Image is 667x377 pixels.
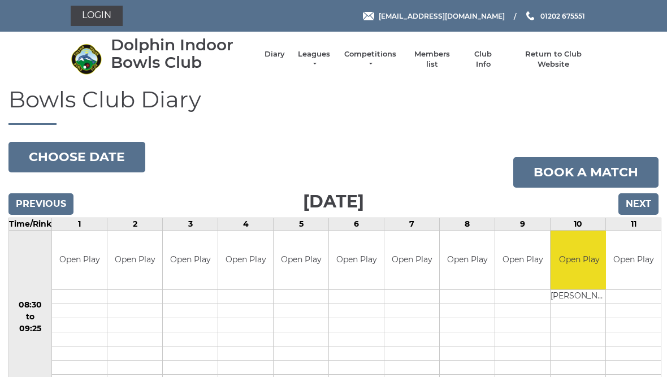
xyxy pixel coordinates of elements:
a: Book a match [513,157,659,188]
a: Members list [408,49,455,70]
a: Diary [265,49,285,59]
img: Phone us [526,11,534,20]
a: Login [71,6,123,26]
a: Return to Club Website [511,49,596,70]
td: 9 [495,218,551,230]
td: Open Play [551,231,608,290]
a: Email [EMAIL_ADDRESS][DOMAIN_NAME] [363,11,505,21]
td: Time/Rink [9,218,52,230]
td: Open Play [52,231,107,290]
button: Choose date [8,142,145,172]
td: Open Play [274,231,328,290]
input: Next [618,193,659,215]
td: 8 [440,218,495,230]
td: Open Play [329,231,384,290]
h1: Bowls Club Diary [8,87,659,125]
a: Club Info [467,49,500,70]
td: 7 [384,218,440,230]
td: 5 [274,218,329,230]
img: Dolphin Indoor Bowls Club [71,44,102,75]
a: Leagues [296,49,332,70]
td: Open Play [107,231,162,290]
td: 6 [329,218,384,230]
td: 3 [163,218,218,230]
span: [EMAIL_ADDRESS][DOMAIN_NAME] [379,11,505,20]
td: Open Play [606,231,661,290]
td: [PERSON_NAME] [551,290,608,304]
td: Open Play [495,231,550,290]
a: Phone us 01202 675551 [525,11,585,21]
td: 11 [606,218,661,230]
td: Open Play [440,231,495,290]
td: Open Play [218,231,273,290]
td: 4 [218,218,274,230]
input: Previous [8,193,73,215]
div: Dolphin Indoor Bowls Club [111,36,253,71]
td: 10 [551,218,606,230]
td: Open Play [163,231,218,290]
td: 2 [107,218,163,230]
span: 01202 675551 [540,11,585,20]
a: Competitions [343,49,397,70]
td: 1 [52,218,107,230]
img: Email [363,12,374,20]
td: Open Play [384,231,439,290]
